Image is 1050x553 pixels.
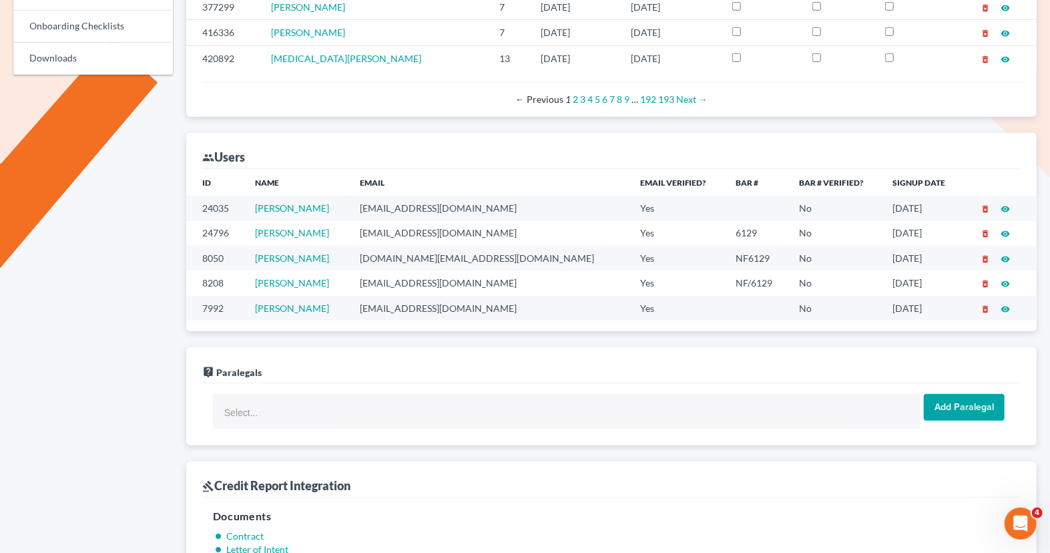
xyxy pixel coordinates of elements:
th: Signup Date [882,169,964,196]
a: visibility [1001,202,1010,214]
th: Bar # Verified? [789,169,882,196]
div: Credit Report Integration [202,478,350,494]
a: visibility [1001,252,1010,264]
th: Bar # [725,169,788,196]
td: No [789,296,882,321]
a: [PERSON_NAME] [255,202,329,214]
i: visibility [1001,55,1010,64]
i: delete_forever [981,29,990,38]
a: Page 7 [609,94,615,105]
td: [DATE] [882,296,964,321]
td: [DATE] [620,45,722,71]
td: [DATE] [882,246,964,270]
td: No [789,270,882,295]
a: [PERSON_NAME] [271,27,345,38]
i: visibility [1001,254,1010,264]
i: delete_forever [981,55,990,64]
a: visibility [1001,27,1010,38]
a: Page 9 [624,94,629,105]
a: Contract [226,530,264,542]
th: Email Verified? [629,169,726,196]
a: delete_forever [981,202,990,214]
td: 8050 [186,246,245,270]
span: Previous page [515,94,563,105]
a: delete_forever [981,1,990,13]
td: [DATE] [882,270,964,295]
input: Add Paralegal [924,394,1005,421]
a: [MEDICAL_DATA][PERSON_NAME] [271,53,421,64]
td: 7 [489,20,530,45]
a: Page 6 [602,94,607,105]
a: [PERSON_NAME] [255,252,329,264]
td: 7992 [186,296,245,321]
td: 8208 [186,270,245,295]
a: Page 193 [658,94,674,105]
td: [DATE] [530,45,620,71]
a: [PERSON_NAME] [255,227,329,238]
td: 420892 [186,45,260,71]
i: delete_forever [981,279,990,289]
i: gavel [202,480,214,492]
a: [PERSON_NAME] [255,277,329,289]
a: delete_forever [981,227,990,238]
td: [EMAIL_ADDRESS][DOMAIN_NAME] [349,296,629,321]
i: delete_forever [981,204,990,214]
a: [PERSON_NAME] [255,303,329,314]
td: 13 [489,45,530,71]
a: delete_forever [981,277,990,289]
iframe: Intercom live chat [1005,508,1037,540]
i: delete_forever [981,229,990,238]
i: delete_forever [981,254,990,264]
td: Yes [629,196,726,220]
a: Page 5 [595,94,600,105]
i: visibility [1001,29,1010,38]
a: delete_forever [981,53,990,64]
td: No [789,221,882,246]
i: visibility [1001,305,1010,314]
div: Pagination [213,93,1010,106]
a: Downloads [13,43,173,75]
i: delete_forever [981,3,990,13]
td: Yes [629,270,726,295]
a: visibility [1001,1,1010,13]
i: visibility [1001,229,1010,238]
th: ID [186,169,245,196]
a: [PERSON_NAME] [271,1,345,13]
a: Page 8 [617,94,622,105]
td: [EMAIL_ADDRESS][DOMAIN_NAME] [349,270,629,295]
th: Name [244,169,349,196]
td: Yes [629,296,726,321]
td: [DATE] [882,221,964,246]
td: NF6129 [725,246,788,270]
a: visibility [1001,227,1010,238]
a: visibility [1001,53,1010,64]
a: Onboarding Checklists [13,11,173,43]
th: Email [349,169,629,196]
a: Next page [676,94,708,105]
a: delete_forever [981,303,990,314]
td: [DATE] [530,20,620,45]
td: Yes [629,221,726,246]
div: Users [202,149,245,165]
em: Page 1 [565,94,571,105]
td: Yes [629,246,726,270]
a: delete_forever [981,27,990,38]
i: visibility [1001,204,1010,214]
span: 4 [1032,508,1043,518]
td: No [789,196,882,220]
td: [EMAIL_ADDRESS][DOMAIN_NAME] [349,221,629,246]
i: live_help [202,366,214,378]
h5: Documents [213,508,1010,524]
td: 24796 [186,221,245,246]
a: delete_forever [981,252,990,264]
td: NF/6129 [725,270,788,295]
a: Page 192 [640,94,656,105]
td: No [789,246,882,270]
span: Paralegals [216,367,262,378]
td: 416336 [186,20,260,45]
td: [DATE] [882,196,964,220]
td: 6129 [725,221,788,246]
